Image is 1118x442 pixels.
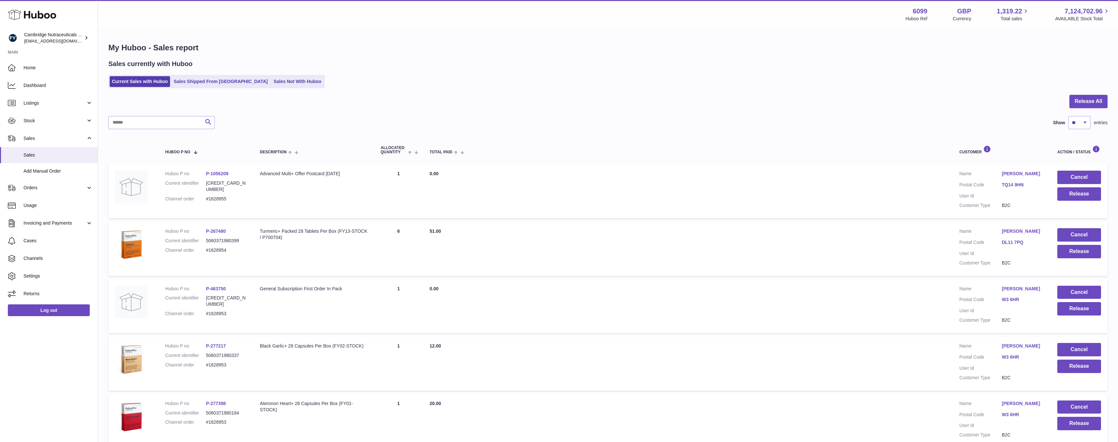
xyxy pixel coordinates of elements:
[1002,432,1044,438] dd: B2C
[959,354,1002,362] dt: Postal Code
[1002,239,1044,246] a: DL11 7PQ
[959,412,1002,419] dt: Postal Code
[959,308,1002,314] dt: User Id
[959,375,1002,381] dt: Customer Type
[1002,354,1044,360] a: W3 6HR
[1002,297,1044,303] a: W3 6HR
[1002,286,1044,292] a: [PERSON_NAME]
[959,239,1002,247] dt: Postal Code
[1002,182,1044,188] a: TQ14 9HN
[430,286,438,291] span: 0.00
[165,410,206,416] dt: Current identifier
[1002,375,1044,381] dd: B2C
[24,255,93,262] span: Channels
[24,82,93,89] span: Dashboard
[959,400,1002,408] dt: Name
[206,286,226,291] a: P-463750
[110,76,170,87] a: Current Sales with Huboo
[1057,145,1101,154] div: Action / Status
[206,410,247,416] dd: 5060371980184
[24,100,86,106] span: Listings
[1053,120,1065,126] label: Show
[1094,120,1108,126] span: entries
[959,171,1002,178] dt: Name
[24,185,86,191] span: Orders
[430,401,441,406] span: 20.00
[206,171,228,176] a: P-1056209
[959,286,1002,294] dt: Name
[165,286,206,292] dt: Huboo P no
[206,352,247,359] dd: 5060371980337
[24,202,93,209] span: Usage
[381,146,406,154] span: ALLOCATED Quantity
[959,228,1002,236] dt: Name
[206,401,226,406] a: P-277398
[959,182,1002,190] dt: Postal Code
[24,135,86,142] span: Sales
[8,304,90,316] a: Log out
[374,164,423,218] td: 1
[271,76,323,87] a: Sales Not With Huboo
[206,419,247,425] dd: #1628953
[108,59,193,68] h2: Sales currently with Huboo
[165,196,206,202] dt: Channel order
[165,400,206,407] dt: Huboo P no
[959,202,1002,209] dt: Customer Type
[24,32,83,44] div: Cambridge Nutraceuticals Ltd
[959,145,1044,154] div: Customer
[1002,317,1044,323] dd: B2C
[115,400,148,433] img: 1619443056.png
[1057,400,1101,414] button: Cancel
[374,336,423,391] td: 1
[260,171,368,177] div: Advanced Multi+ Offer Postcard [DATE]
[206,196,247,202] dd: #1628955
[997,7,1022,16] span: 1,319.22
[165,419,206,425] dt: Channel order
[959,432,1002,438] dt: Customer Type
[1055,7,1110,22] a: 7,124,702.96 AVAILABLE Stock Total
[206,180,247,193] dd: [CREDIT_CARD_NUMBER]
[959,260,1002,266] dt: Customer Type
[260,150,287,154] span: Description
[206,311,247,317] dd: #1628953
[374,222,423,276] td: 6
[1064,7,1103,16] span: 7,124,702.96
[24,273,93,279] span: Settings
[24,38,96,43] span: [EMAIL_ADDRESS][DOMAIN_NAME]
[115,343,148,376] img: 1619195656.png
[24,152,93,158] span: Sales
[1069,95,1108,108] button: Release All
[171,76,270,87] a: Sales Shipped From [GEOGRAPHIC_DATA]
[24,291,93,297] span: Returns
[165,228,206,234] dt: Huboo P no
[430,171,438,176] span: 0.00
[206,229,226,234] a: P-267480
[953,16,971,22] div: Currency
[206,238,247,244] dd: 5060371980399
[997,7,1030,22] a: 1,319.22 Total sales
[115,171,148,203] img: no-photo.jpg
[260,400,368,413] div: Ateronon Heart+ 28 Capsules Per Box (FY01-STOCK)
[1000,16,1030,22] span: Total sales
[430,150,452,154] span: Total paid
[165,343,206,349] dt: Huboo P no
[374,279,423,333] td: 1
[1057,171,1101,184] button: Cancel
[1057,360,1101,373] button: Release
[165,311,206,317] dt: Channel order
[959,193,1002,199] dt: User Id
[115,286,148,318] img: no-photo.jpg
[24,65,93,71] span: Home
[959,317,1002,323] dt: Customer Type
[24,220,86,226] span: Invoicing and Payments
[165,238,206,244] dt: Current identifier
[1057,302,1101,315] button: Release
[959,422,1002,429] dt: User Id
[959,297,1002,304] dt: Postal Code
[1057,245,1101,258] button: Release
[165,150,190,154] span: Huboo P no
[1055,16,1110,22] span: AVAILABLE Stock Total
[1057,228,1101,242] button: Cancel
[24,238,93,244] span: Cases
[206,343,226,348] a: P-277217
